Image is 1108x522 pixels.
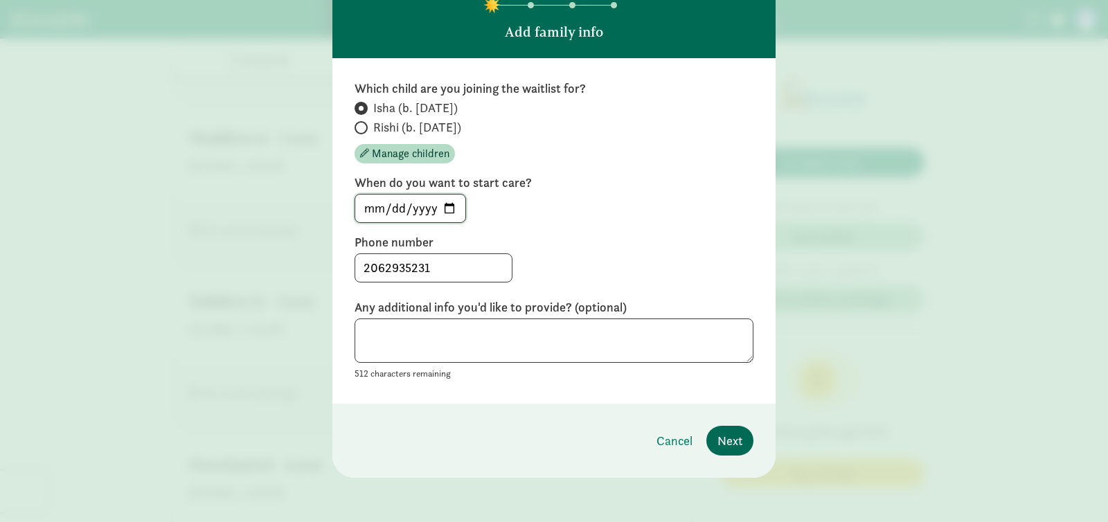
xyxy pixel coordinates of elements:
label: Any additional info you'd like to provide? (optional) [355,299,753,316]
span: Rishi (b. [DATE]) [373,119,461,136]
input: 5555555555 [355,254,512,282]
button: Manage children [355,144,455,163]
span: Manage children [372,145,449,162]
label: When do you want to start care? [355,174,753,191]
button: Next [706,426,753,456]
span: Next [717,431,742,450]
button: Cancel [645,426,704,456]
span: Isha (b. [DATE]) [373,100,458,116]
small: 512 characters remaining [355,368,451,379]
label: Phone number [355,234,753,251]
p: Add family info [505,22,603,42]
label: Which child are you joining the waitlist for? [355,80,753,97]
span: Cancel [656,431,692,450]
